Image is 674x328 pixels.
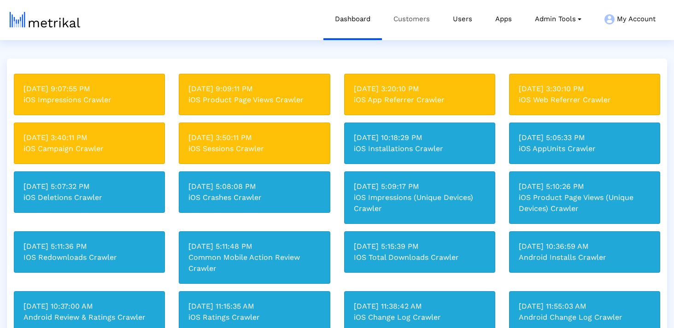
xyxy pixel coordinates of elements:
div: iOS Impressions (Unique Devices) Crawler [354,192,486,214]
div: Android Installs Crawler [519,252,651,263]
div: Android Review & Ratings Crawler [23,312,155,323]
div: iOS Crashes Crawler [188,192,320,203]
div: [DATE] 3:30:10 PM [519,83,651,94]
div: iOS Impressions Crawler [23,94,155,105]
div: [DATE] 11:15:35 AM [188,301,320,312]
div: [DATE] 5:11:48 PM [188,241,320,252]
div: [DATE] 11:55:03 AM [519,301,651,312]
div: Common Mobile Action Review Crawler [188,252,320,274]
div: [DATE] 5:10:26 PM [519,181,651,192]
div: iOS Deletions Crawler [23,192,155,203]
div: [DATE] 5:15:39 PM [354,241,486,252]
div: [DATE] 5:05:33 PM [519,132,651,143]
div: iOS Change Log Crawler [354,312,486,323]
div: [DATE] 3:20:10 PM [354,83,486,94]
div: IOS Total Downloads Crawler [354,252,486,263]
div: [DATE] 11:38:42 AM [354,301,486,312]
div: [DATE] 5:09:17 PM [354,181,486,192]
div: iOS Sessions Crawler [188,143,320,154]
div: iOS Campaign Crawler [23,143,155,154]
div: iOS App Referrer Crawler [354,94,486,105]
div: iOS Product Page Views (Unique Devices) Crawler [519,192,651,214]
div: [DATE] 10:18:29 PM [354,132,486,143]
div: [DATE] 5:11:36 PM [23,241,155,252]
div: [DATE] 9:09:11 PM [188,83,320,94]
img: my-account-menu-icon.png [604,14,615,24]
div: [DATE] 10:37:00 AM [23,301,155,312]
div: iOS Web Referrer Crawler [519,94,651,105]
div: [DATE] 10:36:59 AM [519,241,651,252]
div: [DATE] 3:50:11 PM [188,132,320,143]
div: iOS Ratings Crawler [188,312,320,323]
div: iOS Product Page Views Crawler [188,94,320,105]
div: [DATE] 9:07:55 PM [23,83,155,94]
div: [DATE] 5:07:32 PM [23,181,155,192]
div: Android Change Log Crawler [519,312,651,323]
div: iOS AppUnits Crawler [519,143,651,154]
img: metrical-logo-light.png [10,12,80,28]
div: IOS Redownloads Crawler [23,252,155,263]
div: [DATE] 5:08:08 PM [188,181,320,192]
div: [DATE] 3:40:11 PM [23,132,155,143]
div: iOS Installations Crawler [354,143,486,154]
